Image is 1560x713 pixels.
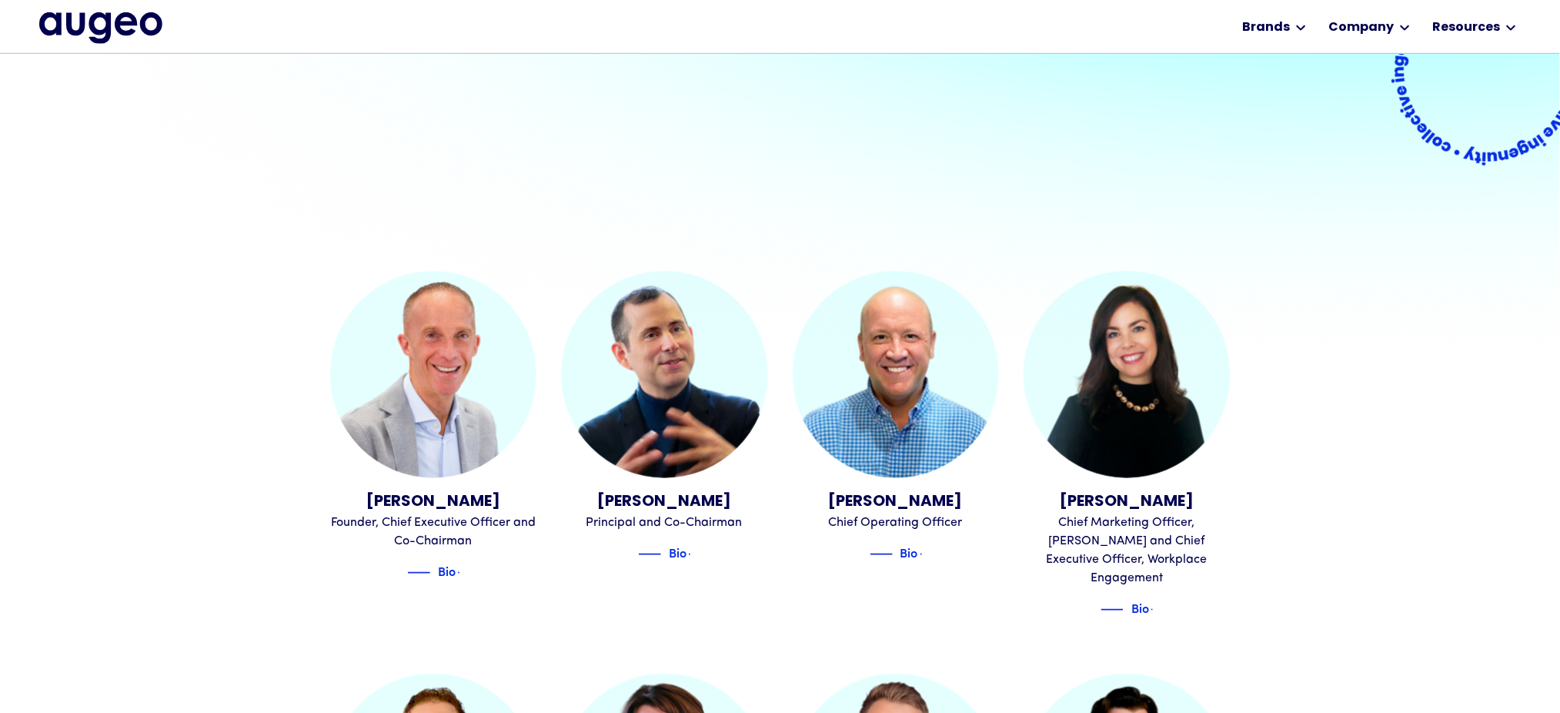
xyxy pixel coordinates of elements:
[688,545,711,564] img: Blue text arrow
[561,271,768,563] a: Juan Sabater[PERSON_NAME]Principal and Co-ChairmanBlue decorative lineBioBlue text arrow
[561,490,768,514] div: [PERSON_NAME]
[1024,490,1231,514] div: [PERSON_NAME]
[669,543,686,561] div: Bio
[793,514,1000,532] div: Chief Operating Officer
[793,271,1000,563] a: Erik Sorensen[PERSON_NAME]Chief Operating OfficerBlue decorative lineBioBlue text arrow
[1242,18,1290,37] div: Brands
[330,490,537,514] div: [PERSON_NAME]
[330,514,537,551] div: Founder, Chief Executive Officer and Co-Chairman
[1024,514,1231,587] div: Chief Marketing Officer, [PERSON_NAME] and Chief Executive Officer, Workplace Engagement
[900,543,918,561] div: Bio
[438,561,456,580] div: Bio
[638,545,661,564] img: Blue decorative line
[870,545,893,564] img: Blue decorative line
[1432,18,1500,37] div: Resources
[1131,598,1149,617] div: Bio
[920,545,943,564] img: Blue text arrow
[39,12,162,43] a: home
[407,564,430,582] img: Blue decorative line
[330,271,537,478] img: David Kristal
[561,514,768,532] div: Principal and Co-Chairman
[1101,601,1124,619] img: Blue decorative line
[39,12,162,43] img: Augeo's full logo in midnight blue.
[793,271,1000,478] img: Erik Sorensen
[330,271,537,581] a: David Kristal[PERSON_NAME]Founder, Chief Executive Officer and Co-ChairmanBlue decorative lineBio...
[1151,601,1174,619] img: Blue text arrow
[561,271,768,478] img: Juan Sabater
[1024,271,1231,478] img: Juliann Gilbert
[1328,18,1394,37] div: Company
[457,564,480,582] img: Blue text arrow
[1024,271,1231,618] a: Juliann Gilbert[PERSON_NAME]Chief Marketing Officer, [PERSON_NAME] and Chief Executive Officer, W...
[793,490,1000,514] div: [PERSON_NAME]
